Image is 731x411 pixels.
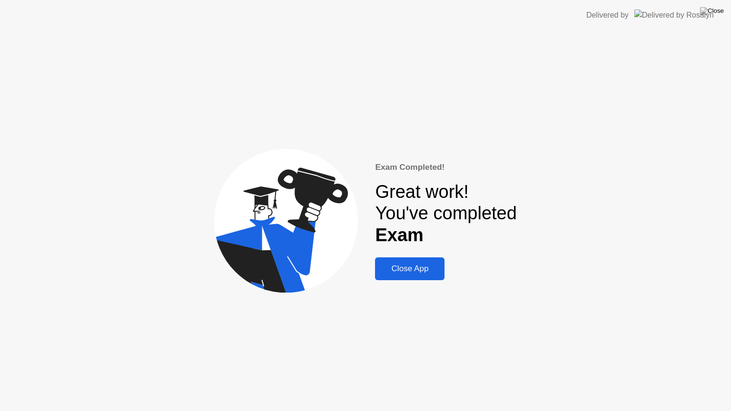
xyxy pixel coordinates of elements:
[634,10,714,20] img: Delivered by Rosalyn
[586,10,629,21] div: Delivered by
[378,264,442,274] div: Close App
[700,7,724,15] img: Close
[375,257,445,280] button: Close App
[375,225,423,245] b: Exam
[375,161,516,174] div: Exam Completed!
[375,181,516,246] div: Great work! You've completed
